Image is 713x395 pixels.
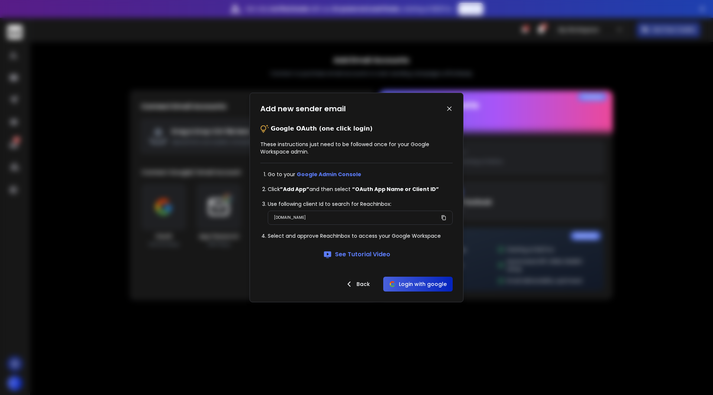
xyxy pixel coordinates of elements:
p: These instructions just need to be followed once for your Google Workspace admin. [260,141,453,155]
p: Google OAuth (one click login) [271,124,372,133]
button: Back [339,277,376,292]
strong: ”Add App” [280,185,309,193]
p: [DOMAIN_NAME] [274,214,306,221]
li: Select and approve ReachInbox to access your Google Workspace [268,232,453,240]
li: Use following client Id to search for ReachInbox: [268,200,453,208]
li: Go to your [268,171,453,178]
h1: Add new sender email [260,103,346,114]
img: tips [260,124,269,133]
strong: “OAuth App Name or Client ID” [352,185,439,193]
a: Google Admin Console [297,171,361,178]
button: Login with google [383,277,453,292]
a: See Tutorial Video [323,250,390,259]
li: Click and then select [268,185,453,193]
